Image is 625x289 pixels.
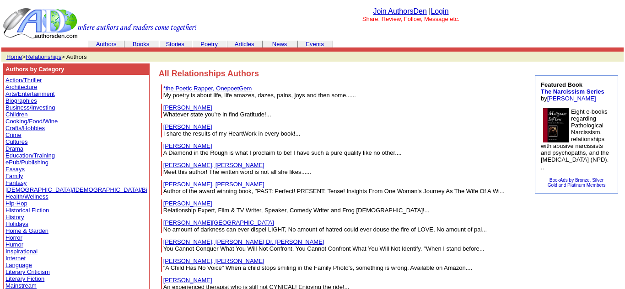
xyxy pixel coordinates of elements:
a: [PERSON_NAME] [163,123,212,130]
font: Share, Review, Follow, Message etc. [362,16,459,22]
a: *the Poetic Rapper, OnepoetGem [163,85,252,92]
a: Historical Fiction [5,207,49,214]
a: Poetry [200,41,218,47]
a: Business/Investing [5,104,55,111]
font: Whatever state you're in find Gratitude!... [163,111,271,118]
a: Join AuthorsDen [373,7,426,15]
font: I share the results of my HeartWork in every book!... [163,130,301,137]
a: Language [5,262,32,268]
font: "A Child Has No Voice" When a child stops smiling in the Family Photo's, something is wrong. Avai... [163,264,473,271]
a: Home [6,53,22,60]
a: Education/Training [5,152,55,159]
a: [PERSON_NAME] [163,104,212,111]
a: [PERSON_NAME], [PERSON_NAME] Dr. [PERSON_NAME] [163,238,324,245]
a: Fantasy [5,179,27,186]
img: 7236.JPG [543,108,569,142]
font: Author of the award winning book, "PAST: Perfect! PRESENT: Tense! Insights From One Woman's Journ... [163,188,505,194]
a: Cultures [5,138,27,145]
a: Inspirational [5,248,38,255]
a: Literary Fiction [5,275,44,282]
font: by [541,81,604,102]
font: No amount of darkness can ever dispel LIGHT, No amount of hatred could ever douse the fire of LOV... [163,226,487,233]
a: History [5,214,24,221]
a: Family [5,173,23,179]
a: [PERSON_NAME] [547,95,596,102]
font: | [429,7,448,15]
font: All Relationships Authors [159,69,259,78]
a: Crafts/Hobbies [5,125,45,131]
font: A Diamond in the Rough is what I proclaim to be! I have such a pure quality like no other.... [163,149,402,156]
a: Internet [5,255,26,262]
a: Biographies [5,97,37,104]
a: Stories [166,41,184,47]
a: Cooking/Food/Wine [5,118,58,125]
img: header_logo2.gif [3,7,197,39]
a: Children [5,111,27,118]
font: You Cannot Conquer What You Will Not Confront. You Cannot Confront What You Will Not Identify. "W... [163,245,485,252]
a: Drama [5,145,23,152]
b: Authors by Category [5,66,65,73]
a: [PERSON_NAME] [163,277,212,284]
a: Crime [5,131,22,138]
a: Essays [5,166,25,173]
a: [DEMOGRAPHIC_DATA]/[DEMOGRAPHIC_DATA]/Bi [5,186,147,193]
a: [PERSON_NAME], [PERSON_NAME] [163,257,264,264]
font: Relationship Expert, Film & TV Writer, Speaker, Comedy Writer and Frog [DEMOGRAPHIC_DATA]!... [163,207,430,214]
a: BookAds by Bronze, SilverGold and Platinum Members [548,178,606,188]
a: Action/Thriller [5,77,42,84]
a: Mainstream [5,282,37,289]
a: [PERSON_NAME] [163,200,212,207]
a: ePub/Publishing [5,159,48,166]
font: My poetry is about life, life amazes, dazes, pains, joys and then some...... [163,92,356,99]
a: Login [431,7,448,15]
a: [PERSON_NAME][GEOGRAPHIC_DATA] [163,219,274,226]
a: Horror [5,234,22,241]
a: Humor [5,241,23,248]
a: Events [306,41,324,47]
a: [PERSON_NAME], [PERSON_NAME] [163,181,264,188]
a: Health/Wellness [5,193,48,200]
a: Authors [96,41,117,47]
a: Books [133,41,149,47]
a: All Relationships Authors [159,70,259,78]
a: Home & Garden [5,227,48,234]
font: Eight e-books regarding Pathological Narcissism, relationships with abusive narcissists and psych... [541,108,609,171]
a: The Narcissism Series [541,88,604,95]
a: Architecture [5,84,37,90]
a: Hip-Hop [5,200,27,207]
a: Literary Criticism [5,268,50,275]
a: [PERSON_NAME], [PERSON_NAME] [163,162,264,168]
a: Relationships [26,53,61,60]
a: Arts/Entertainment [5,90,55,97]
a: News [272,41,287,47]
a: Holidays [5,221,28,227]
font: > > Authors [6,53,87,60]
b: Featured Book [541,81,604,95]
font: Meet this author! The written word is not all she likes...... [163,168,311,175]
a: Articles [235,41,254,47]
a: [PERSON_NAME] [163,142,212,149]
